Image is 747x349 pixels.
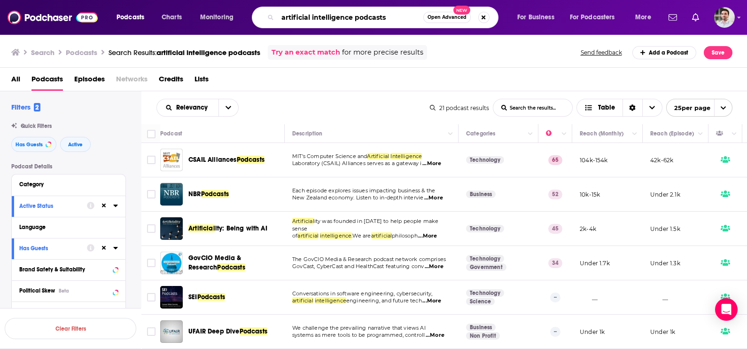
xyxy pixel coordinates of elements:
div: Description [292,128,322,139]
a: Show notifications dropdown [688,9,703,25]
img: SEI Podcasts [160,286,183,309]
p: 42k-62k [650,156,673,164]
div: Podcast [160,128,182,139]
a: Lists [195,71,209,91]
p: Under 1.5k [650,225,680,233]
span: Intelligence [390,153,422,159]
span: CSAIL Alliances [188,156,237,164]
span: For Business [517,11,554,24]
span: Political Skew [19,287,55,294]
h3: Search [31,48,54,57]
p: Under 1.7k [580,259,610,267]
button: Show More [12,301,125,323]
div: Categories [466,128,495,139]
span: 2 [34,103,40,111]
div: Language [19,224,112,230]
span: Podcasts [197,293,225,301]
button: open menu [194,10,246,25]
span: Active [68,142,83,147]
h3: Podcasts [66,48,97,57]
img: NBR Podcasts [160,183,183,206]
span: ity: Being with AI [215,224,267,232]
input: Search podcasts, credits, & more... [278,10,423,25]
span: Toggle select row [147,293,156,301]
span: ...More [418,232,437,240]
img: CSAIL Alliances Podcasts [160,149,183,171]
div: Reach (Monthly) [580,128,623,139]
button: open menu [666,99,732,117]
p: 65 [548,155,562,165]
span: ...More [424,194,443,202]
a: Science [466,298,495,305]
span: ...More [422,297,441,305]
span: NBR [188,190,201,198]
span: Toggle select row [147,190,156,198]
div: Active Status [19,203,81,209]
span: Toggle select row [147,259,156,267]
img: Podchaser - Follow, Share and Rate Podcasts [8,8,98,26]
p: Under 1k [650,328,675,336]
a: Technology [466,156,504,164]
p: 10k-15k [580,190,600,198]
span: Podcasts [201,190,229,198]
span: 25 per page [667,101,710,115]
p: -- [550,293,560,302]
a: Add a Podcast [632,46,697,59]
span: Podcasts [240,327,267,335]
p: 34 [548,258,562,268]
span: engineering, and future tech [346,297,422,304]
a: Business [466,324,496,331]
button: Has Guests [19,242,87,254]
p: Under 2.1k [650,190,680,198]
span: Table [598,104,615,111]
button: Column Actions [729,128,740,140]
button: Active Status [19,200,87,212]
span: artificial intelligence podcasts [156,48,260,57]
span: New [453,6,470,15]
span: for more precise results [342,47,423,58]
span: Monitoring [200,11,233,24]
a: Charts [156,10,187,25]
span: Artificial [188,224,215,232]
a: Show notifications dropdown [665,9,681,25]
div: Category [19,181,112,188]
span: SEI [188,293,197,301]
span: intelligence [315,297,346,304]
p: 104k-154k [580,156,608,164]
a: UFAIR Deep DivePodcasts [188,327,267,336]
div: Search Results: [109,48,260,57]
span: ...More [425,263,444,270]
span: Toggle select row [147,156,156,164]
span: Relevancy [176,104,211,111]
span: Logged in as sam_beutlerink [714,7,735,28]
span: Podcasts [31,71,63,91]
span: artificial [292,297,313,304]
button: Active [60,137,91,152]
div: Sort Direction [622,99,642,116]
span: Episodes [74,71,105,91]
span: of [292,232,297,239]
p: Podcast Details [11,163,126,170]
div: Beta [59,288,69,294]
span: We challenge the prevailing narrative that views AI [292,325,426,331]
a: Government [466,263,506,271]
img: GovCIO Media & Research Podcasts [160,252,183,274]
span: intelligence. [320,232,352,239]
button: open menu [564,10,629,25]
button: Send feedback [578,48,625,56]
span: Open Advanced [428,15,467,20]
span: MIT's Computer Science and [292,153,367,159]
span: UFAIR Deep Dive [188,327,240,335]
span: Credits [159,71,183,91]
img: User Profile [714,7,735,28]
span: We are [352,232,371,239]
button: Column Actions [695,128,706,140]
span: systems as mere tools to be programmed, controll [292,332,425,338]
p: -- [550,327,560,336]
a: Business [466,190,496,198]
span: artificial [297,232,319,239]
p: Under 1k [580,328,605,336]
